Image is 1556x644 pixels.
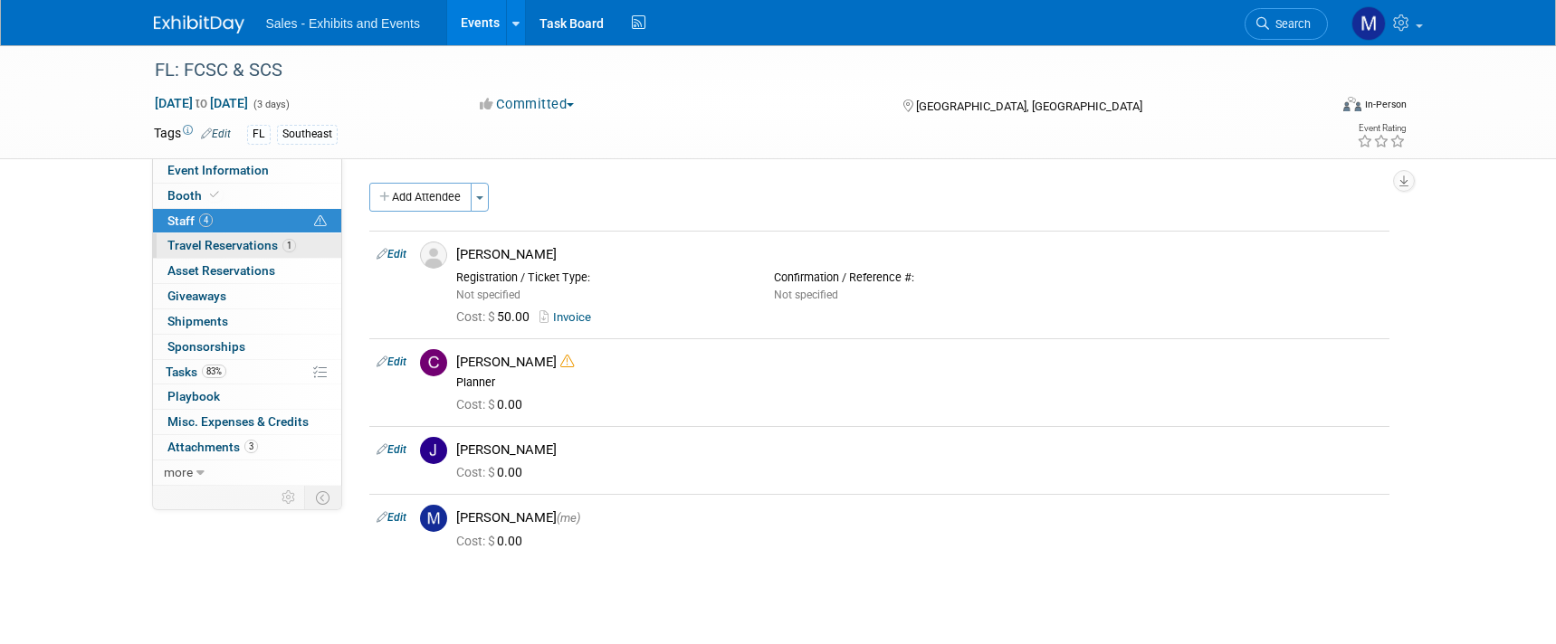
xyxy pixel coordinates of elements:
[560,355,574,368] i: Double-book Warning!
[456,397,497,412] span: Cost: $
[193,96,210,110] span: to
[164,465,193,479] span: more
[456,246,1382,263] div: [PERSON_NAME]
[456,441,1382,459] div: [PERSON_NAME]
[153,209,341,233] a: Staff4
[153,435,341,459] a: Attachments3
[456,534,530,548] span: 0.00
[1357,124,1406,133] div: Event Rating
[314,213,327,230] span: Potential Scheduling Conflict -- at least one attendee is tagged in another overlapping event.
[247,125,271,144] div: FL
[456,397,530,412] span: 0.00
[456,465,497,479] span: Cost: $
[456,309,497,324] span: Cost: $
[473,95,581,114] button: Committed
[167,163,269,177] span: Event Information
[153,309,341,334] a: Shipments
[153,233,341,258] a: Travel Reservations1
[456,309,537,324] span: 50.00
[167,188,223,203] span: Booth
[153,284,341,308] a: Giveaways
[199,213,213,227] span: 4
[916,99,1142,113] span: [GEOGRAPHIC_DATA], [GEOGRAPHIC_DATA]
[167,213,213,228] span: Staff
[244,440,258,453] span: 3
[167,263,275,278] span: Asset Reservations
[456,534,497,548] span: Cost: $
[377,511,406,524] a: Edit
[456,465,530,479] span: 0.00
[153,158,341,183] a: Event Information
[304,486,341,509] td: Toggle Event Tabs
[420,241,447,269] img: Associate-Profile-5.png
[456,375,1382,390] div: Planner
[252,99,290,110] span: (3 days)
[153,384,341,409] a: Playbook
[282,239,296,252] span: 1
[148,54,1301,87] div: FL: FCSC & SCS
[774,289,838,301] span: Not specified
[420,437,447,464] img: J.jpg
[420,349,447,376] img: C.jpg
[153,460,341,485] a: more
[456,270,747,285] div: Registration / Ticket Type:
[153,184,341,208] a: Booth
[1343,97,1361,111] img: Format-Inperson.png
[1269,17,1311,31] span: Search
[456,354,1382,371] div: [PERSON_NAME]
[167,289,226,303] span: Giveaways
[1351,6,1386,41] img: Maribel Ariano
[167,238,296,252] span: Travel Reservations
[154,95,249,111] span: [DATE] [DATE]
[377,443,406,456] a: Edit
[167,440,258,454] span: Attachments
[154,15,244,33] img: ExhibitDay
[420,505,447,532] img: M.jpg
[1245,8,1328,40] a: Search
[539,310,598,324] a: Invoice
[167,339,245,354] span: Sponsorships
[369,183,472,212] button: Add Attendee
[202,365,226,378] span: 83%
[1221,94,1408,121] div: Event Format
[153,259,341,283] a: Asset Reservations
[456,509,1382,526] div: [PERSON_NAME]
[1364,98,1407,111] div: In-Person
[456,289,520,301] span: Not specified
[166,365,226,379] span: Tasks
[277,125,338,144] div: Southeast
[377,248,406,260] a: Edit
[266,16,420,31] span: Sales - Exhibits and Events
[154,124,231,145] td: Tags
[774,270,1064,285] div: Confirmation / Reference #:
[167,414,309,429] span: Misc. Expenses & Credits
[557,511,580,525] span: (me)
[273,486,305,509] td: Personalize Event Tab Strip
[153,410,341,434] a: Misc. Expenses & Credits
[210,190,219,200] i: Booth reservation complete
[167,389,220,403] span: Playbook
[377,355,406,368] a: Edit
[153,360,341,384] a: Tasks83%
[167,314,228,328] span: Shipments
[201,128,231,140] a: Edit
[153,335,341,359] a: Sponsorships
